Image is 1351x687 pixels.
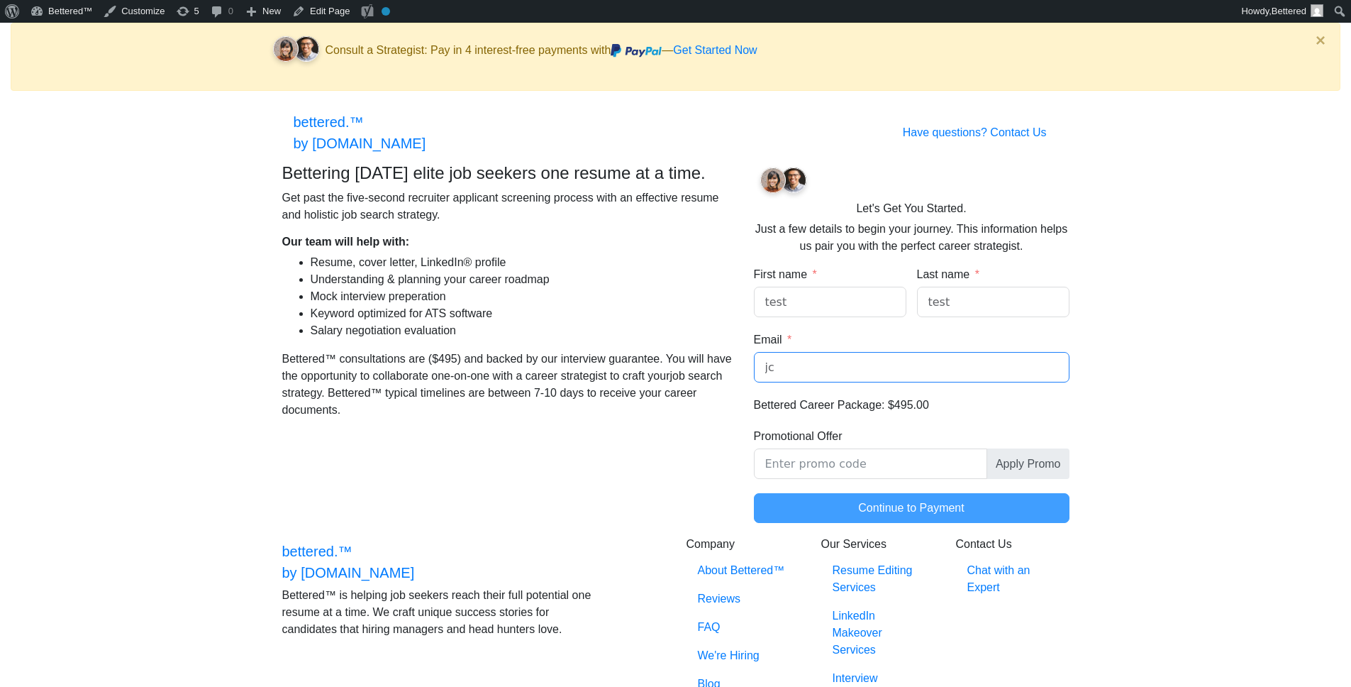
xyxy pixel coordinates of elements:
[282,537,415,587] a: bettered.™by [DOMAIN_NAME]
[1316,31,1325,50] span: ×
[382,7,390,16] div: No index
[282,163,733,184] h4: Bettering [DATE] elite job seekers one resume at a time.
[754,428,843,445] label: Promotional Offer
[821,556,935,602] a: Resume Editing Services
[311,271,733,288] li: Understanding & planning your career roadmap
[1272,6,1306,16] span: Bettered
[821,602,935,664] a: LinkedIn Makeover Services
[987,449,1069,479] span: Apply Promo
[917,266,979,283] label: Last name
[311,254,733,271] li: Resume, cover letter, LinkedIn® profile
[311,322,733,339] li: Salary negotiation evaluation
[1301,23,1340,57] button: Close
[754,399,885,411] span: Bettered Career Package:
[311,288,733,305] li: Mock interview preperation
[282,587,598,638] p: Bettered™ is helping job seekers reach their full potential one resume at a time. We craft unique...
[686,642,800,670] a: We're Hiring
[754,352,1069,383] input: Email
[686,556,800,585] a: About Bettered™
[754,287,906,317] input: John
[754,331,792,348] label: Email
[917,287,1069,317] input: Smith
[673,44,757,56] a: Get Started Now
[754,221,1069,255] p: Just a few details to begin your journey. This information helps us pair you with the perfect car...
[282,351,733,419] p: Bettered™ consultations are ($495) and backed by our interview guarantee. You will have the oppor...
[754,493,1069,523] button: Continue to Payment
[282,565,415,581] span: by [DOMAIN_NAME]
[282,189,733,224] p: Get past the five-second recruiter applicant screening process with an effective resume and holis...
[754,202,1069,215] h6: Let's Get You Started.
[686,537,800,551] h6: Company
[754,449,987,479] input: Promotional Offer
[888,399,929,411] span: $495.00
[956,556,1069,602] a: Chat with an Expert
[311,305,733,322] li: Keyword optimized for ATS software
[686,613,800,642] a: FAQ
[326,44,757,56] span: Consult a Strategist: Pay in 4 interest-free payments with —
[754,266,817,283] label: First name
[686,585,800,613] a: Reviews
[821,537,935,551] h6: Our Services
[891,119,1058,147] a: Have questions? Contact Us
[267,32,326,70] img: client-faces.svg
[294,136,426,151] span: by [DOMAIN_NAME]
[611,44,662,57] img: paypal.svg
[282,236,410,248] strong: Our team will help with:
[956,537,1069,551] h6: Contact Us
[294,108,426,158] a: bettered.™by [DOMAIN_NAME]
